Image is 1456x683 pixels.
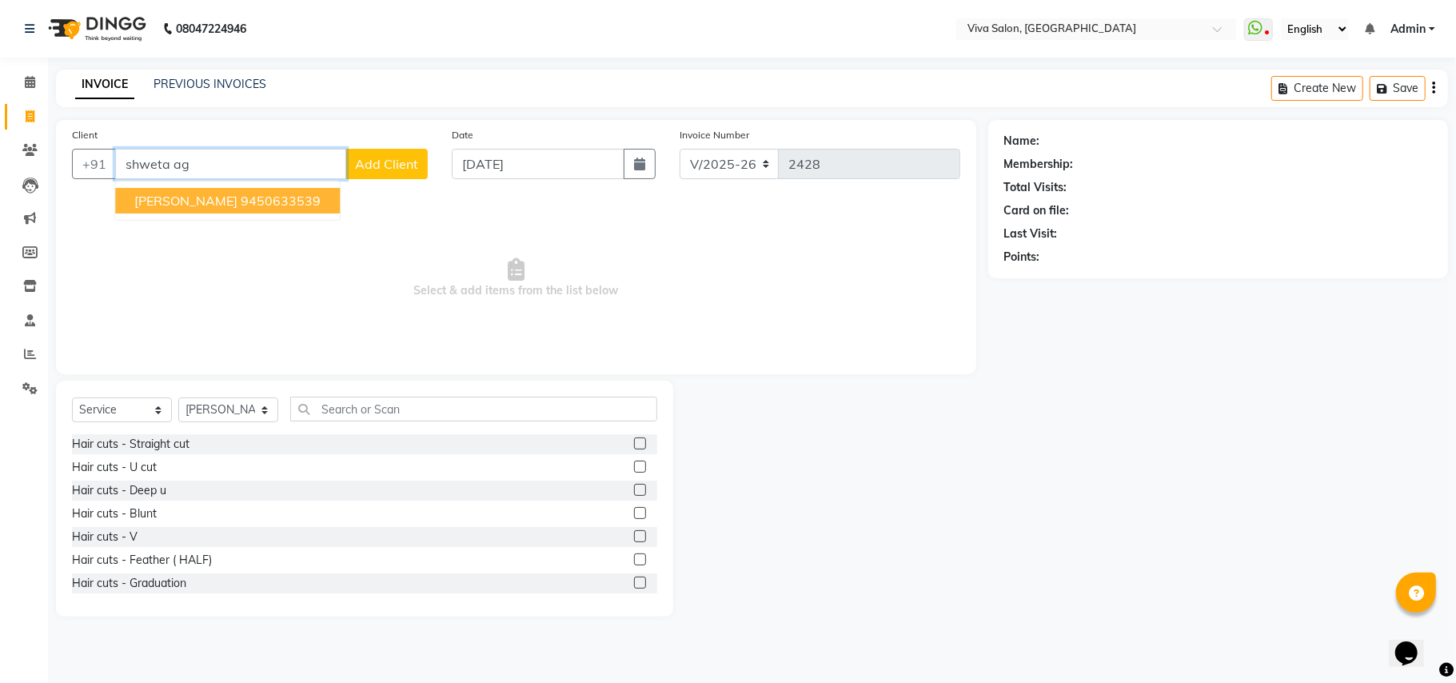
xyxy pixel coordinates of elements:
button: Add Client [345,149,428,179]
span: [PERSON_NAME] [134,193,237,209]
span: Select & add items from the list below [72,198,960,358]
input: Search or Scan [290,397,657,421]
button: Create New [1271,76,1363,101]
div: Points: [1004,249,1040,266]
button: +91 [72,149,117,179]
b: 08047224946 [176,6,246,51]
div: Card on file: [1004,202,1070,219]
span: Admin [1390,21,1426,38]
img: logo [41,6,150,51]
div: Hair cuts - U cut [72,459,157,476]
label: Invoice Number [680,128,749,142]
label: Date [452,128,473,142]
div: Hair cuts - Feather ( HALF) [72,552,212,569]
label: Client [72,128,98,142]
iframe: chat widget [1389,619,1440,667]
div: Hair cuts - Graduation [72,575,186,592]
button: Save [1370,76,1426,101]
div: Name: [1004,133,1040,150]
ngb-highlight: 9450633539 [241,193,321,209]
input: Search by Name/Mobile/Email/Code [115,149,346,179]
div: Hair cuts - V [72,529,138,545]
span: Add Client [355,156,418,172]
a: INVOICE [75,70,134,99]
div: Hair cuts - Deep u [72,482,166,499]
a: PREVIOUS INVOICES [154,77,266,91]
div: Total Visits: [1004,179,1067,196]
div: Last Visit: [1004,226,1058,242]
div: Hair cuts - Blunt [72,505,157,522]
div: Membership: [1004,156,1074,173]
div: Hair cuts - Straight cut [72,436,189,453]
